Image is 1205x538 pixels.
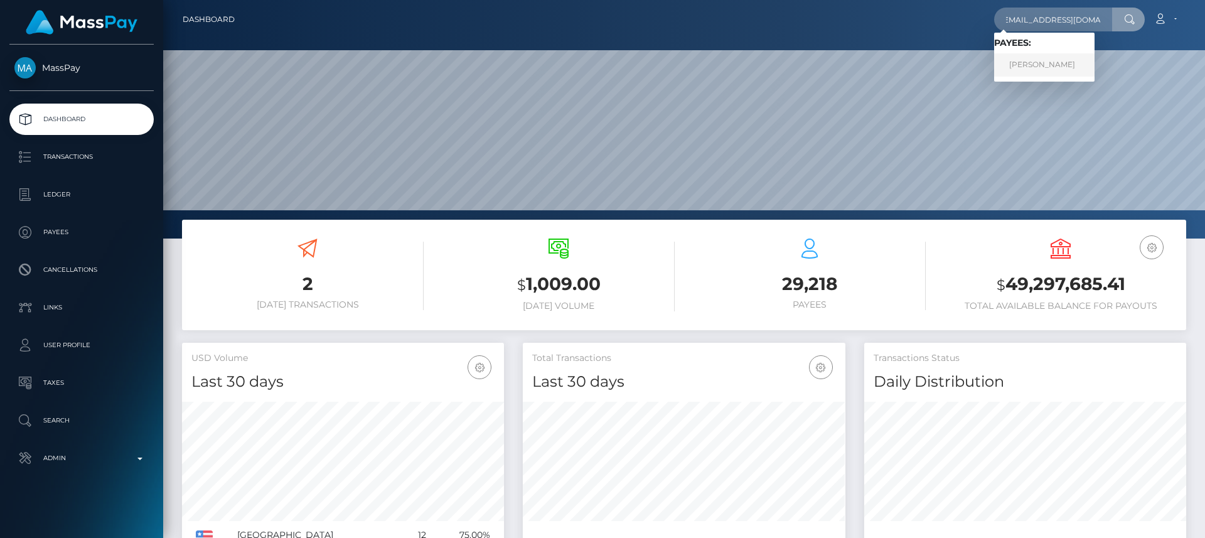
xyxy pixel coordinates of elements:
a: Transactions [9,141,154,173]
h5: Transactions Status [874,352,1177,365]
a: Taxes [9,367,154,399]
input: Search... [994,8,1112,31]
p: Transactions [14,148,149,166]
p: Taxes [14,374,149,392]
a: User Profile [9,330,154,361]
small: $ [997,276,1005,294]
a: Admin [9,443,154,474]
p: Cancellations [14,261,149,279]
a: [PERSON_NAME] [994,53,1095,77]
h6: [DATE] Volume [442,301,675,311]
p: Links [14,298,149,317]
h4: Daily Distribution [874,371,1177,393]
h4: Last 30 days [191,371,495,393]
a: Dashboard [183,6,235,33]
a: Ledger [9,179,154,210]
p: Ledger [14,185,149,204]
p: Search [14,411,149,430]
a: Payees [9,217,154,248]
h3: 29,218 [694,272,926,296]
a: Links [9,292,154,323]
a: Cancellations [9,254,154,286]
a: Search [9,405,154,436]
h6: Payees: [994,38,1095,48]
p: Payees [14,223,149,242]
h6: Total Available Balance for Payouts [945,301,1177,311]
h3: 49,297,685.41 [945,272,1177,298]
p: Dashboard [14,110,149,129]
span: MassPay [9,62,154,73]
h3: 1,009.00 [442,272,675,298]
a: Dashboard [9,104,154,135]
h6: [DATE] Transactions [191,299,424,310]
img: MassPay Logo [26,10,137,35]
h6: Payees [694,299,926,310]
h5: USD Volume [191,352,495,365]
small: $ [517,276,526,294]
p: User Profile [14,336,149,355]
img: MassPay [14,57,36,78]
p: Admin [14,449,149,468]
h5: Total Transactions [532,352,835,365]
h3: 2 [191,272,424,296]
h4: Last 30 days [532,371,835,393]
